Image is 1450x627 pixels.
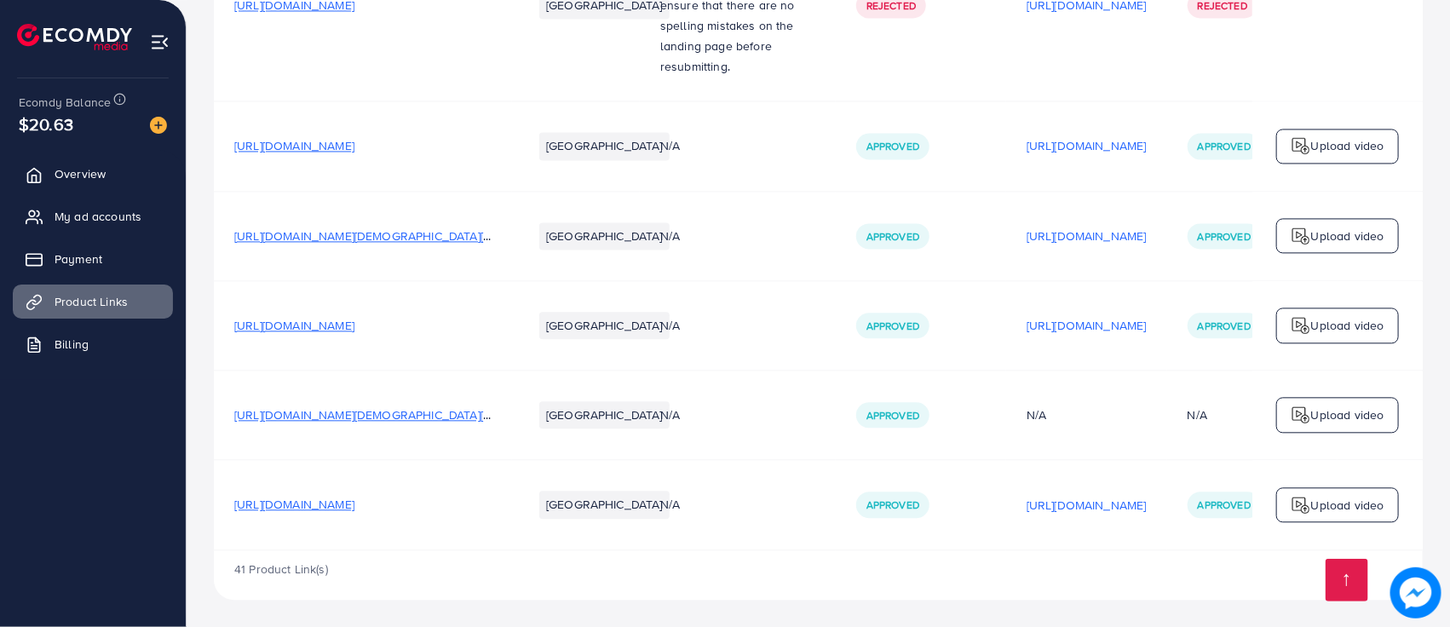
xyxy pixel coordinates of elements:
[1027,495,1147,515] p: [URL][DOMAIN_NAME]
[1198,319,1251,333] span: Approved
[1311,495,1384,515] p: Upload video
[31,96,61,153] span: $20.63
[1291,405,1311,425] img: logo
[13,157,173,191] a: Overview
[660,317,680,334] span: N/A
[13,199,173,233] a: My ad accounts
[234,137,354,154] span: [URL][DOMAIN_NAME]
[234,406,607,423] span: [URL][DOMAIN_NAME][DEMOGRAPHIC_DATA][DEMOGRAPHIC_DATA]
[1311,315,1384,336] p: Upload video
[660,496,680,513] span: N/A
[866,498,919,512] span: Approved
[13,327,173,361] a: Billing
[866,408,919,423] span: Approved
[1027,226,1147,246] p: [URL][DOMAIN_NAME]
[1027,135,1147,156] p: [URL][DOMAIN_NAME]
[55,250,102,267] span: Payment
[19,94,111,111] span: Ecomdy Balance
[866,319,919,333] span: Approved
[150,117,167,134] img: image
[539,222,670,250] li: [GEOGRAPHIC_DATA]
[1198,229,1251,244] span: Approved
[234,561,328,578] span: 41 Product Link(s)
[234,317,354,334] span: [URL][DOMAIN_NAME]
[17,24,132,50] img: logo
[660,137,680,154] span: N/A
[539,401,670,429] li: [GEOGRAPHIC_DATA]
[539,312,670,339] li: [GEOGRAPHIC_DATA]
[1311,226,1384,246] p: Upload video
[866,139,919,153] span: Approved
[1390,567,1441,618] img: image
[13,242,173,276] a: Payment
[55,208,141,225] span: My ad accounts
[1311,405,1384,425] p: Upload video
[234,496,354,513] span: [URL][DOMAIN_NAME]
[1198,498,1251,512] span: Approved
[1027,315,1147,336] p: [URL][DOMAIN_NAME]
[234,227,607,244] span: [URL][DOMAIN_NAME][DEMOGRAPHIC_DATA][DEMOGRAPHIC_DATA]
[539,132,670,159] li: [GEOGRAPHIC_DATA]
[1198,139,1251,153] span: Approved
[660,406,680,423] span: N/A
[1291,226,1311,246] img: logo
[539,491,670,518] li: [GEOGRAPHIC_DATA]
[55,165,106,182] span: Overview
[1027,406,1147,423] div: N/A
[1291,315,1311,336] img: logo
[13,285,173,319] a: Product Links
[1188,406,1207,423] div: N/A
[150,32,170,52] img: menu
[1291,135,1311,156] img: logo
[1311,135,1384,156] p: Upload video
[1291,495,1311,515] img: logo
[660,227,680,244] span: N/A
[866,229,919,244] span: Approved
[55,293,128,310] span: Product Links
[55,336,89,353] span: Billing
